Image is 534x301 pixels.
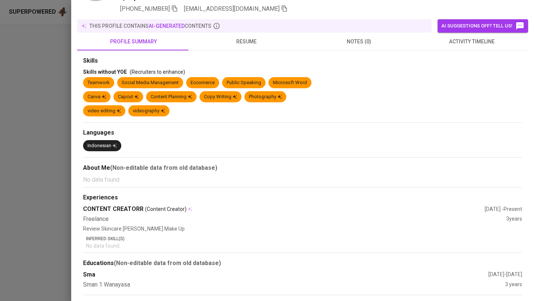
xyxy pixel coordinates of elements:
div: Freelance [83,215,506,224]
div: Indonesian [88,142,117,149]
span: profile summary [82,37,185,46]
div: Languages [83,129,522,137]
div: [DATE] - Present [485,205,522,213]
span: activity timeline [420,37,524,46]
span: (Content Creator) [145,205,187,213]
div: Experiences [83,193,522,202]
div: Public Speaking [227,79,261,86]
div: CONTENT CREATORR [83,205,485,214]
div: Skills [83,57,522,65]
span: AI-generated [149,23,185,29]
div: Social Media Management [122,79,179,86]
span: resume [194,37,298,46]
div: Eccomerce [191,79,215,86]
div: Photography [249,93,282,100]
div: Copy Writing [204,93,237,100]
b: (Non-editable data from old database) [114,259,221,267]
p: No data found. [86,242,522,249]
div: 3 years [506,215,522,224]
span: [DATE] - [DATE] [488,271,522,277]
div: video editing [88,107,121,115]
div: Teamwork [88,79,110,86]
p: No data found. [83,175,522,184]
div: Content Planning [151,93,192,100]
div: About Me [83,163,522,172]
span: AI suggestions off? Tell us! [441,21,524,30]
div: Microsoft Word [273,79,307,86]
div: videography [133,107,165,115]
span: [PHONE_NUMBER] [120,5,170,12]
span: (Recruiters to enhance) [130,69,185,75]
span: Skills without YOE [83,69,127,75]
b: (Non-editable data from old database) [110,164,217,171]
div: Sma [83,271,488,279]
p: Inferred Skill(s) [86,235,522,242]
span: [EMAIL_ADDRESS][DOMAIN_NAME] [184,5,280,12]
div: 3 years [505,281,522,289]
div: Capcut [118,93,139,100]
div: Canva [88,93,106,100]
button: AI suggestions off? Tell us! [438,19,528,33]
span: notes (0) [307,37,411,46]
div: Educations [83,259,522,268]
p: this profile contains contents [89,22,211,30]
p: Review Skincare [PERSON_NAME] Make Up [83,225,522,232]
div: Sman 1 Wanayasa [83,281,505,289]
